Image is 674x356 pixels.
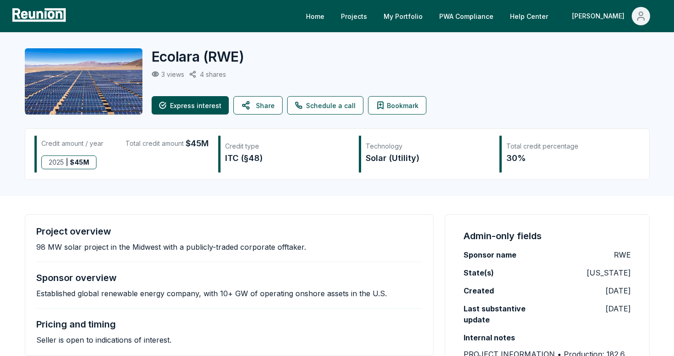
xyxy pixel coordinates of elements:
a: Schedule a call [287,96,363,115]
span: $ 45M [70,156,89,169]
div: [PERSON_NAME] [572,7,628,25]
a: Help Center [503,7,555,25]
div: Total credit percentage [506,142,630,151]
a: Projects [334,7,374,25]
div: Total credit amount [125,137,209,150]
h4: Project overview [36,226,111,237]
p: 98 MW solar project in the Midwest with a publicly-traded corporate offtaker. [36,242,306,252]
a: My Portfolio [376,7,430,25]
p: Seller is open to indications of interest. [36,335,171,345]
span: ( RWE ) [203,48,244,65]
p: [DATE] [606,285,631,296]
div: Solar (Utility) [366,152,490,165]
p: RWE [614,249,631,260]
h4: Admin-only fields [464,230,542,242]
span: 2025 [49,156,64,169]
label: Created [464,285,494,296]
img: Ecolara [25,48,142,115]
nav: Main [299,7,665,25]
button: [PERSON_NAME] [565,7,657,25]
div: 30% [506,152,630,165]
a: PWA Compliance [432,7,501,25]
a: Home [299,7,332,25]
div: ITC (§48) [225,152,349,165]
label: Last substantive update [464,303,547,325]
h4: Pricing and timing [36,319,116,330]
div: Credit type [225,142,349,151]
button: Express interest [152,96,229,115]
h2: Ecolara [152,48,244,65]
label: State(s) [464,267,494,278]
label: Internal notes [464,332,515,343]
p: 4 shares [200,70,226,78]
p: 3 views [161,70,184,78]
p: Established global renewable energy company, with 10+ GW of operating onshore assets in the U.S. [36,289,387,298]
span: $45M [186,137,209,150]
div: Technology [366,142,490,151]
p: [DATE] [606,303,631,314]
span: | [66,156,68,169]
div: Credit amount / year [41,137,103,150]
h4: Sponsor overview [36,272,117,283]
p: [US_STATE] [587,267,631,278]
label: Sponsor name [464,249,516,260]
button: Share [233,96,283,115]
button: Bookmark [368,96,426,115]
